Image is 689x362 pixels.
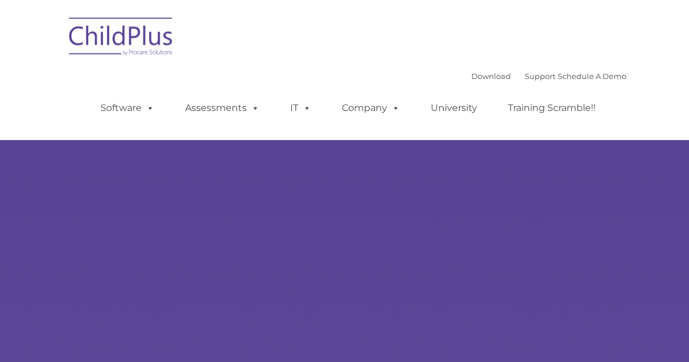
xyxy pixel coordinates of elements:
a: Software [89,96,166,120]
a: IT [279,96,323,120]
a: Training Scramble!! [496,96,607,120]
a: Download [471,71,511,81]
a: University [419,96,489,120]
font: | [471,71,626,81]
a: Assessments [174,96,271,120]
img: ChildPlus by Procare Solutions [63,9,179,67]
a: Company [330,96,412,120]
a: Support [525,71,555,81]
a: Schedule A Demo [558,71,626,81]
